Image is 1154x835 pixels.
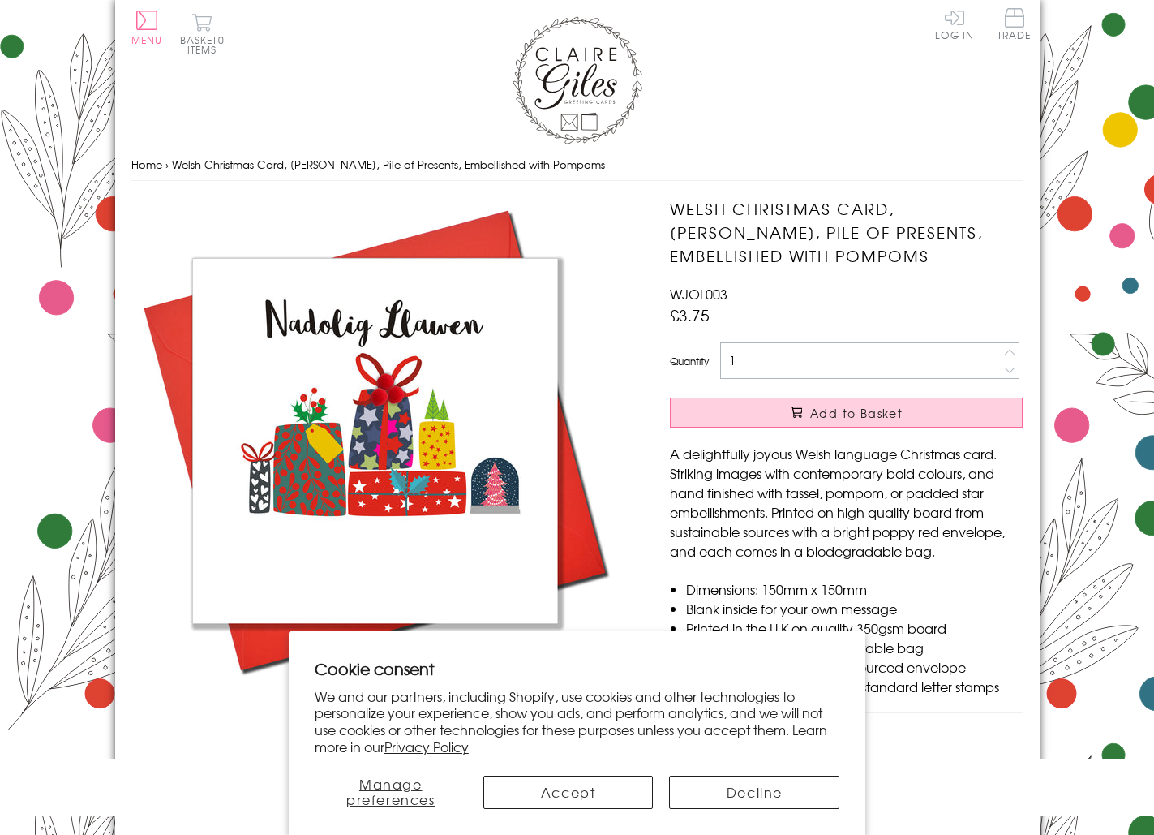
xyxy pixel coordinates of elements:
[384,737,469,756] a: Privacy Policy
[670,354,709,368] label: Quantity
[670,303,710,326] span: £3.75
[686,618,1023,638] li: Printed in the U.K on quality 350gsm board
[131,11,163,45] button: Menu
[483,776,654,809] button: Accept
[165,157,169,172] span: ›
[935,8,974,40] a: Log In
[131,197,618,684] img: Welsh Christmas Card, Nadolig Llawen, Pile of Presents, Embellished with Pompoms
[810,405,903,421] span: Add to Basket
[686,579,1023,599] li: Dimensions: 150mm x 150mm
[997,8,1032,43] a: Trade
[346,774,435,809] span: Manage preferences
[315,776,467,809] button: Manage preferences
[172,157,605,172] span: Welsh Christmas Card, [PERSON_NAME], Pile of Presents, Embellished with Pompoms
[131,157,162,172] a: Home
[670,398,1023,428] button: Add to Basket
[669,776,839,809] button: Decline
[670,284,727,303] span: WJOL003
[670,197,1023,267] h1: Welsh Christmas Card, [PERSON_NAME], Pile of Presents, Embellished with Pompoms
[513,16,642,144] img: Claire Giles Greetings Cards
[187,32,225,57] span: 0 items
[670,444,1023,561] p: A delightfully joyous Welsh language Christmas card. Striking images with contemporary bold colou...
[315,657,840,680] h2: Cookie consent
[997,8,1032,40] span: Trade
[131,32,163,47] span: Menu
[686,599,1023,618] li: Blank inside for your own message
[315,688,840,755] p: We and our partners, including Shopify, use cookies and other technologies to personalize your ex...
[131,148,1023,182] nav: breadcrumbs
[180,13,225,54] button: Basket0 items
